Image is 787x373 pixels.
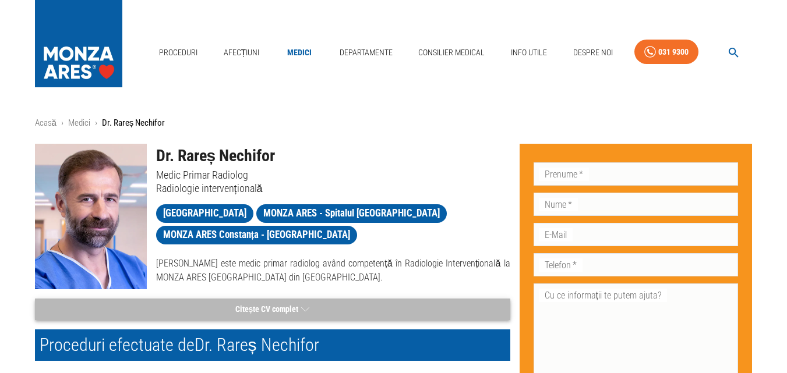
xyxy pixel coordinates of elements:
[35,329,510,361] h2: Proceduri efectuate de Dr. Rareș Nechifor
[156,257,510,285] p: [PERSON_NAME] este medic primar radiolog având competență în Radiologie Intervențională la MONZA ...
[256,206,447,221] span: MONZA ARES - Spitalul [GEOGRAPHIC_DATA]
[156,168,510,182] p: Medic Primar Radiolog
[156,228,358,242] span: MONZA ARES Constanța - [GEOGRAPHIC_DATA]
[156,226,358,244] a: MONZA ARES Constanța - [GEOGRAPHIC_DATA]
[281,41,318,65] a: Medici
[61,116,63,130] li: ›
[35,118,57,128] a: Acasă
[414,41,489,65] a: Consilier Medical
[102,116,165,130] p: Dr. Rareș Nechifor
[256,204,447,223] a: MONZA ARES - Spitalul [GEOGRAPHIC_DATA]
[634,40,698,65] a: 031 9300
[95,116,97,130] li: ›
[156,206,253,221] span: [GEOGRAPHIC_DATA]
[154,41,202,65] a: Proceduri
[68,118,90,128] a: Medici
[156,182,510,195] p: Radiologie intervențională
[506,41,552,65] a: Info Utile
[335,41,397,65] a: Departamente
[219,41,264,65] a: Afecțiuni
[658,45,689,59] div: 031 9300
[35,116,753,130] nav: breadcrumb
[35,299,510,320] button: Citește CV complet
[156,204,253,223] a: [GEOGRAPHIC_DATA]
[569,41,617,65] a: Despre Noi
[156,144,510,168] h1: Dr. Rareș Nechifor
[35,144,147,289] img: Dr. Rareș Nechifor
